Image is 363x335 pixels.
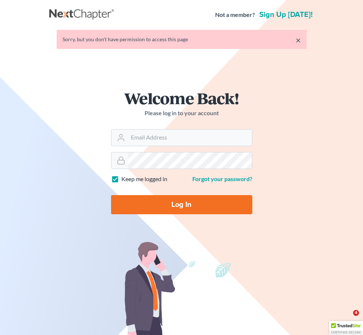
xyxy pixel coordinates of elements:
span: 4 [353,310,359,316]
input: Log In [111,195,252,214]
div: TrustedSite Certified [329,321,363,335]
iframe: Intercom live chat [338,310,356,328]
h1: Welcome Back! [111,90,252,106]
a: Sign up [DATE]! [258,11,314,18]
input: Email Address [128,130,252,146]
p: Please log in to your account [111,109,252,117]
strong: Not a member? [215,11,255,19]
a: × [296,36,301,45]
a: Forgot your password? [192,175,252,182]
div: Sorry, but you don't have permission to access this page [63,36,301,43]
label: Keep me logged in [121,175,167,183]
